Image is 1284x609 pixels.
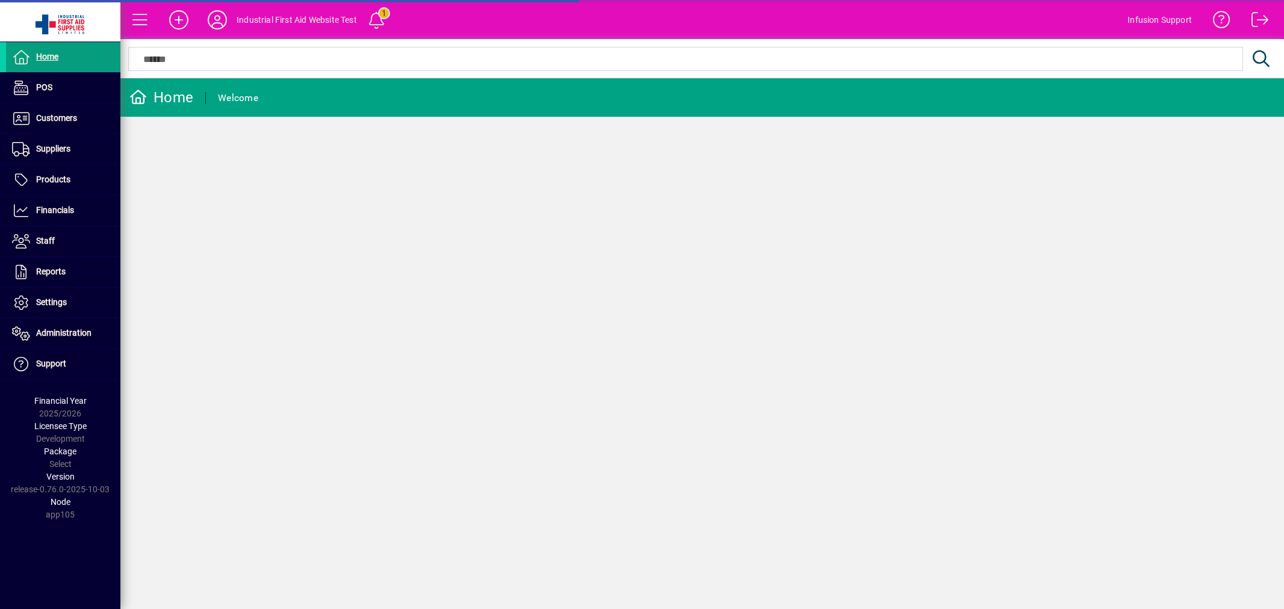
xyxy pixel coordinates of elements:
span: Package [44,447,76,456]
a: Staff [6,226,120,256]
span: Version [46,472,75,481]
a: Reports [6,257,120,287]
button: Profile [198,9,237,31]
span: Financial Year [34,396,87,406]
span: Financials [36,205,74,215]
span: Reports [36,267,66,276]
span: POS [36,82,52,92]
span: Settings [36,297,67,307]
span: Suppliers [36,144,70,153]
span: Support [36,359,66,368]
div: Welcome [218,88,258,108]
a: Suppliers [6,134,120,164]
a: Settings [6,288,120,318]
button: Add [160,9,198,31]
a: Logout [1242,2,1269,42]
span: Home [36,52,58,61]
div: Home [129,88,193,107]
a: Customers [6,104,120,134]
div: Industrial First Aid Website Test [237,10,357,29]
span: Administration [36,328,91,338]
a: POS [6,73,120,103]
span: Node [51,497,70,507]
a: Financials [6,196,120,226]
a: Administration [6,318,120,348]
span: Licensee Type [34,421,87,431]
span: Products [36,175,70,184]
a: Knowledge Base [1204,2,1230,42]
div: Infusion Support [1127,10,1192,29]
span: Staff [36,236,55,246]
a: Support [6,349,120,379]
span: Customers [36,113,77,123]
a: Products [6,165,120,195]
